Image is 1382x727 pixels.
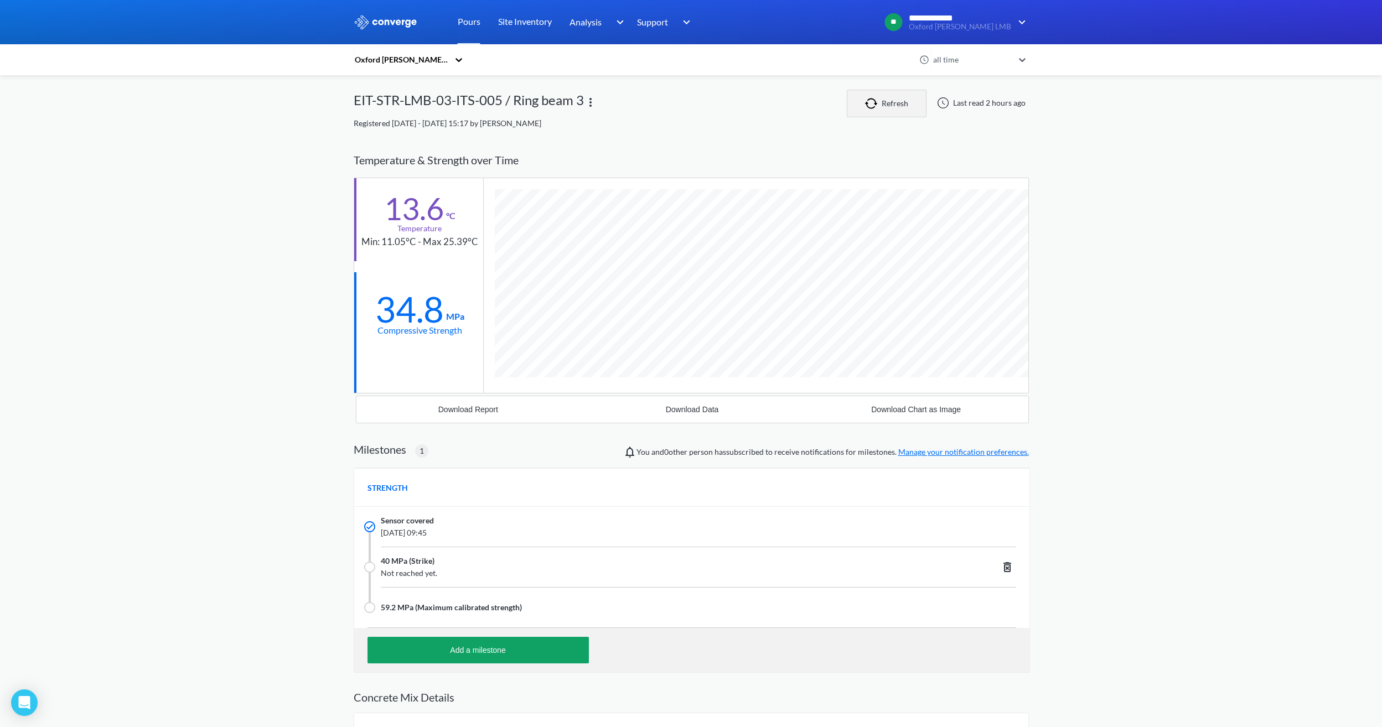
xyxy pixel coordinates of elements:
[354,118,541,128] span: Registered [DATE] - [DATE] 15:17 by [PERSON_NAME]
[354,690,1029,704] h2: Concrete Mix Details
[381,515,434,527] span: Sensor covered
[438,405,498,414] div: Download Report
[847,90,926,117] button: Refresh
[931,96,1029,110] div: Last read 2 hours ago
[584,96,597,109] img: more.svg
[420,445,424,457] span: 1
[354,54,449,66] div: Oxford [PERSON_NAME] LMB
[636,446,1029,458] span: You and person has subscribed to receive notifications for milestones.
[368,637,589,663] button: Add a milestone
[664,447,687,456] span: 0 other
[354,90,584,117] div: EIT-STR-LMB-03-ITS-005 / Ring beam 3
[361,235,478,250] div: Min: 11.05°C - Max 25.39°C
[930,54,1013,66] div: all time
[623,445,636,459] img: notifications-icon.svg
[377,323,462,337] div: Compressive Strength
[570,15,602,29] span: Analysis
[381,555,434,567] span: 40 MPa (Strike)
[871,405,961,414] div: Download Chart as Image
[354,443,406,456] h2: Milestones
[11,689,38,716] div: Open Intercom Messenger
[637,15,668,29] span: Support
[804,396,1028,423] button: Download Chart as Image
[381,601,522,614] span: 59.2 MPa (Maximum calibrated strength)
[381,567,882,579] span: Not reached yet.
[609,15,627,29] img: downArrow.svg
[909,23,1011,31] span: Oxford [PERSON_NAME] LMB
[384,195,444,222] div: 13.6
[397,222,442,235] div: Temperature
[354,15,418,29] img: logo_ewhite.svg
[368,482,408,494] span: STRENGTH
[356,396,581,423] button: Download Report
[676,15,693,29] img: downArrow.svg
[919,55,929,65] img: icon-clock.svg
[375,295,444,323] div: 34.8
[666,405,719,414] div: Download Data
[865,98,882,109] img: icon-refresh.svg
[1011,15,1029,29] img: downArrow.svg
[354,143,1029,178] div: Temperature & Strength over Time
[381,527,882,539] span: [DATE] 09:45
[580,396,804,423] button: Download Data
[898,447,1029,456] a: Manage your notification preferences.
